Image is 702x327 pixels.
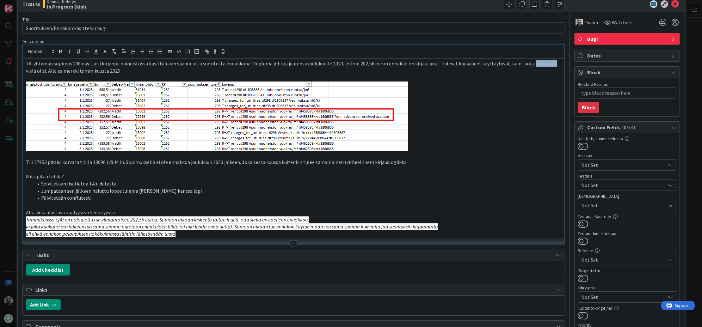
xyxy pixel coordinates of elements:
div: Asiakas [578,154,676,158]
span: Links [35,286,553,294]
em: ja joka kuukausi sen jälkeen tuo sama summa puretaan ennakoiden tililtä (ei toki luoda enää uutta... [26,223,438,230]
span: Not Set [581,256,665,263]
li: Selvitetään lisätietoa TA:n datasta [34,180,561,187]
div: Tuotanto-ongelma [578,306,676,310]
p: Mitä pitää tehdä? [26,173,561,180]
p: Tili 27953 pitäisi korvata tilillä 13098 (välitili). Sopimuksella ei ole ennakkoa joulukuun 2023 ... [26,159,561,166]
p: TA-yhtymän sopimus 298 näyttäisi kirjanpitoaineistossa käsittelevän saapunutta suoritusta ennakko... [26,60,561,74]
div: Testaus: Käsitelty [578,214,676,219]
label: Title [22,17,31,22]
button: Add Checklist [26,264,70,276]
b: 23173 [27,1,40,7]
span: Not Set [581,202,665,209]
li: Päivitetään conflutesti [34,194,561,202]
span: Description [22,39,44,44]
label: Blocked Reason [578,82,608,87]
span: ID [22,0,40,8]
p: Alla vielä alustava analyysi virheen syystä [26,209,561,216]
span: Bugi [587,35,668,43]
b: In Progress (kipi) [47,4,86,9]
div: Testaus [578,174,676,178]
button: Add Link [26,299,61,310]
input: type card name here... [22,22,564,34]
span: Not Set [581,161,665,169]
span: Not Set [581,293,662,301]
span: Watchers [612,19,632,26]
span: Support [13,1,29,9]
span: Tasks [35,251,553,259]
li: Jumpataan sen jälkeen haluttu lopputulema [PERSON_NAME] kanssa läpi [34,187,561,195]
span: Dates [587,52,668,59]
span: Not Set [581,181,665,189]
div: Ohry-prio [578,286,676,290]
em: Tammikuussa (24) on palautettu tuo ylimääräinen 202,56 euroa. Samaan aikaan laskenta taitaa luull... [26,216,309,223]
div: [DEMOGRAPHIC_DATA] [578,194,676,198]
button: Block [578,102,599,113]
img: JH [576,19,583,26]
span: Owner [584,19,599,26]
div: Testaustiimi kurkkaa [578,231,676,236]
em: eli ehkä ennakon palautuksen näkökulmasta lähtisin lähestymään tuota [26,231,175,237]
span: ( 0/14 ) [622,124,635,130]
span: Block [587,69,668,76]
div: Release [578,248,676,253]
img: image.png [26,82,408,151]
div: Blogautettu [578,269,676,273]
div: Käsitelty suunnittelussa [578,136,676,141]
span: Custom Fields [587,124,668,131]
